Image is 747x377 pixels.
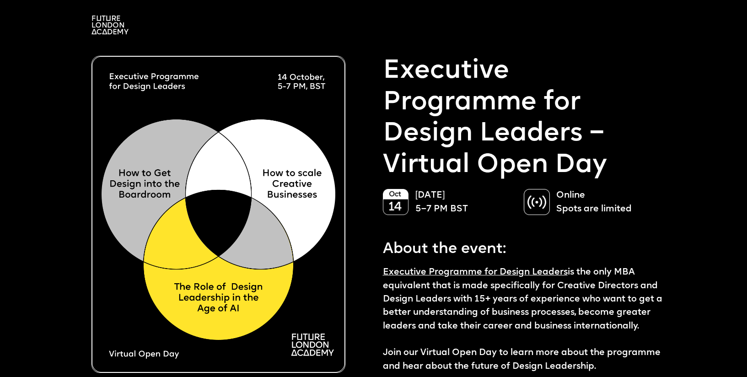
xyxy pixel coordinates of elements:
[383,233,665,261] p: About the event:
[383,266,665,373] p: is the only MBA equivalent that is made specifically for Creative Directors and Design Leaders wi...
[415,189,515,216] p: [DATE] 5–7 PM BST
[91,16,129,34] img: A logo saying in 3 lines: Future London Academy
[383,56,665,181] p: Executive Programme for Design Leaders – Virtual Open Day
[383,268,568,277] a: Executive Programme for Design Leaders
[556,189,656,216] p: Online Spots are limited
